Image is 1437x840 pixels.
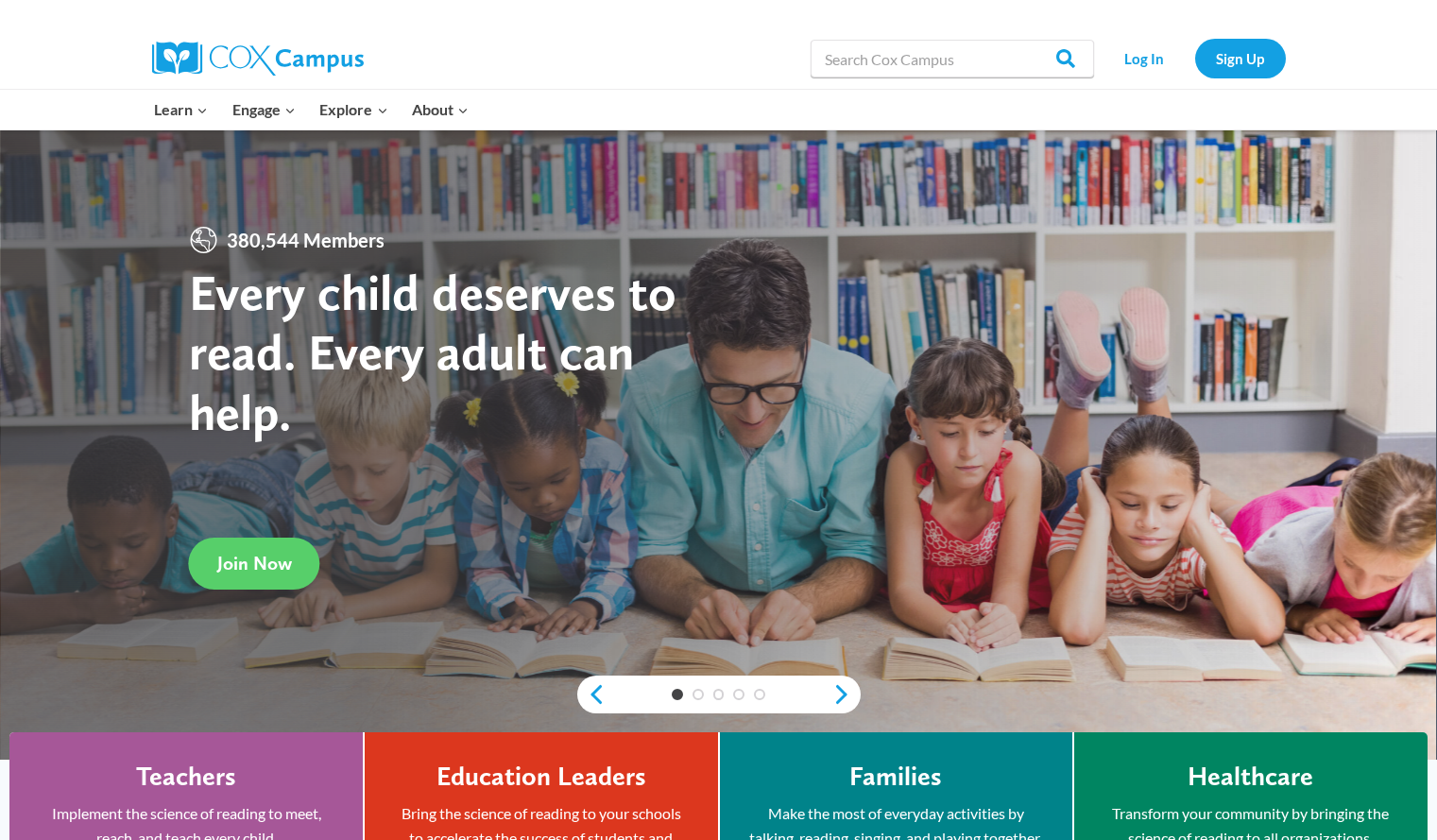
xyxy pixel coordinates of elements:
strong: Every child deserves to read. Every adult can help. [189,262,676,442]
a: 3 [713,689,725,700]
span: About [412,97,469,122]
a: 2 [693,689,704,700]
nav: Primary Navigation [143,90,481,129]
span: Explore [319,97,387,122]
a: 1 [672,689,683,700]
a: 5 [754,689,765,700]
img: Cox Campus [152,42,364,76]
h4: Families [849,761,942,793]
div: content slider buttons [577,676,861,713]
input: Search Cox Campus [811,40,1094,77]
h4: Teachers [136,761,236,793]
a: Join Now [189,538,320,590]
a: 4 [733,689,744,700]
span: Join Now [217,552,292,574]
h4: Healthcare [1188,761,1313,793]
h4: Education Leaders [436,761,646,793]
a: previous [577,683,606,706]
span: Engage [232,97,296,122]
span: Learn [154,97,208,122]
nav: Secondary Navigation [1103,39,1286,77]
a: Sign Up [1195,39,1286,77]
a: next [832,683,861,706]
span: 380,544 Members [219,225,392,255]
a: Log In [1103,39,1186,77]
